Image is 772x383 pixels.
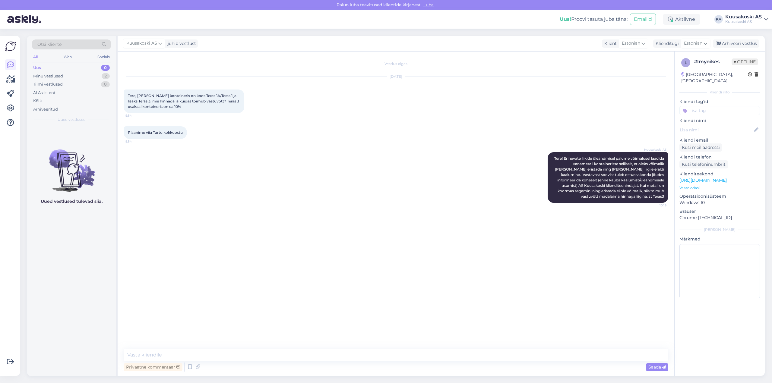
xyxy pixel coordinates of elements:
[33,98,42,104] div: Kõik
[101,81,110,87] div: 0
[32,53,39,61] div: All
[33,73,63,79] div: Minu vestlused
[33,81,63,87] div: Tiimi vestlused
[126,40,157,47] span: Kuusakoski AS
[124,61,668,67] div: Vestlus algas
[124,363,182,371] div: Privaatne kommentaar
[684,40,702,47] span: Estonian
[33,65,41,71] div: Uus
[725,19,762,24] div: Kuusakoski AS
[644,203,666,208] span: 10:19
[128,93,240,109] span: Tere, [PERSON_NAME] konteineris on koos Teras 1A/Teras 1 ja lisaks Teras 3, mis hinnaga ja kuidas...
[41,198,103,205] p: Uued vestlused tulevad siia.
[679,160,728,168] div: Küsi telefoninumbrit
[679,99,760,105] p: Kliendi tag'id
[602,40,617,47] div: Klient
[96,53,111,61] div: Socials
[713,39,759,48] div: Arhiveeri vestlus
[679,89,760,95] div: Kliendi info
[725,14,768,24] a: Kuusakoski ASKuusakoski AS
[125,139,148,144] span: 9:54
[679,137,760,143] p: Kliendi email
[648,364,666,370] span: Saada
[128,130,183,135] span: Plaanime viia Tartu kokkuostu
[560,16,628,23] div: Proovi tasuta juba täna:
[33,90,55,96] div: AI Assistent
[37,41,62,48] span: Otsi kliente
[732,58,758,65] span: Offline
[725,14,762,19] div: Kuusakoski AS
[165,40,196,47] div: juhib vestlust
[714,15,723,24] div: KA
[27,139,116,193] img: No chats
[679,193,760,199] p: Operatsioonisüsteem
[679,208,760,215] p: Brauser
[101,65,110,71] div: 0
[622,40,640,47] span: Estonian
[679,199,760,206] p: Windows 10
[630,14,656,25] button: Emailid
[102,73,110,79] div: 2
[679,154,760,160] p: Kliendi telefon
[679,106,760,115] input: Lisa tag
[694,58,732,65] div: # lmyoikes
[685,60,687,65] span: l
[560,16,571,22] b: Uus!
[679,143,722,152] div: Küsi meiliaadressi
[681,71,748,84] div: [GEOGRAPHIC_DATA], [GEOGRAPHIC_DATA]
[653,40,679,47] div: Klienditugi
[33,106,58,112] div: Arhiveeritud
[679,177,727,183] a: [URL][DOMAIN_NAME]
[679,227,760,232] div: [PERSON_NAME]
[422,2,435,8] span: Luba
[679,215,760,221] p: Chrome [TECHNICAL_ID]
[679,236,760,242] p: Märkmed
[58,117,86,122] span: Uued vestlused
[5,41,16,52] img: Askly Logo
[679,118,760,124] p: Kliendi nimi
[663,14,700,25] div: Aktiivne
[679,171,760,177] p: Klienditeekond
[644,147,666,152] span: Kuusakoski AS
[62,53,73,61] div: Web
[124,74,668,79] div: [DATE]
[679,185,760,191] p: Vaata edasi ...
[125,113,148,118] span: 9:54
[554,156,665,199] span: Tere! Erinevate liikide üleandmisel palume võimalusel laadida vanametall konteinerisse selliselt,...
[680,127,753,133] input: Lisa nimi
